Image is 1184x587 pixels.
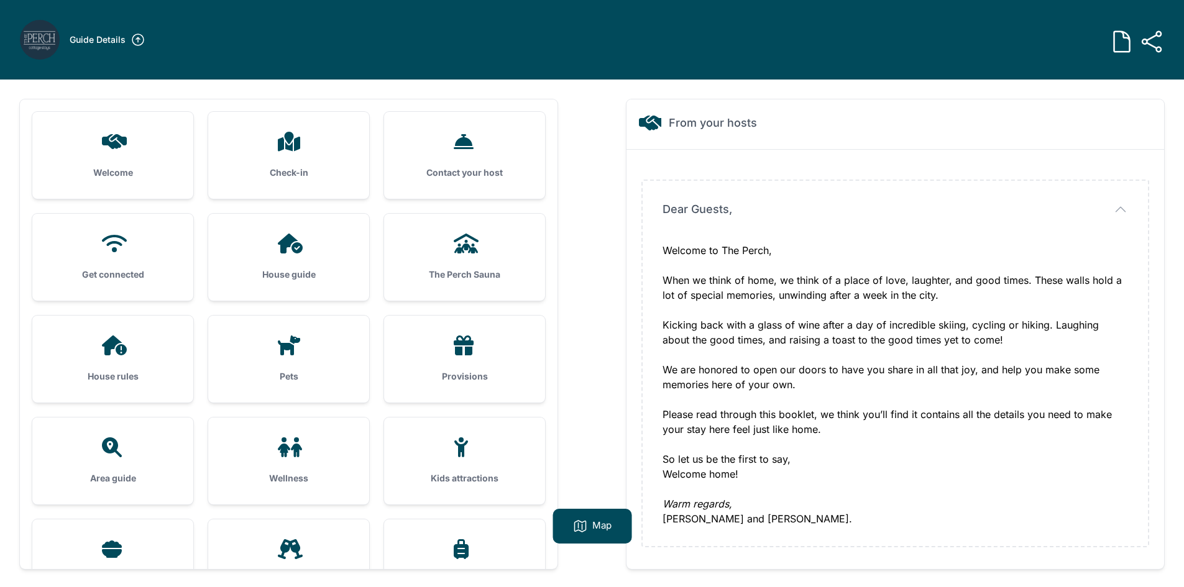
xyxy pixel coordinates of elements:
h3: House guide [228,268,349,281]
h3: The Perch Sauna [404,268,525,281]
h3: Area guide [52,472,173,485]
h2: From your hosts [669,114,757,132]
a: Provisions [384,316,545,403]
a: Contact your host [384,112,545,199]
a: Guide Details [70,32,145,47]
img: lbscve6jyqy4usxktyb5b1icebv1 [20,20,60,60]
h3: Welcome [52,166,173,179]
a: Check-in [208,112,369,199]
a: House guide [208,214,369,301]
h3: Contact your host [404,166,525,179]
p: Map [592,519,612,534]
h3: Kids attractions [404,472,525,485]
button: Dear Guests, [663,201,1128,218]
div: Welcome to The Perch, When we think of home, we think of a place of love, laughter, and good time... [663,243,1128,526]
h3: Wellness [228,472,349,485]
h3: Get connected [52,268,173,281]
a: Area guide [32,417,193,504]
h3: Provisions [404,370,525,383]
a: Kids attractions [384,417,545,504]
a: Get connected [32,214,193,301]
h3: House rules [52,370,173,383]
h3: Guide Details [70,34,126,46]
h3: Check-in [228,166,349,179]
a: Welcome [32,112,193,199]
a: Pets [208,316,369,403]
a: House rules [32,316,193,403]
a: The Perch Sauna [384,214,545,301]
a: Wellness [208,417,369,504]
em: Warm regards, [663,498,732,510]
h3: Pets [228,370,349,383]
span: Dear Guests, [663,201,732,218]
